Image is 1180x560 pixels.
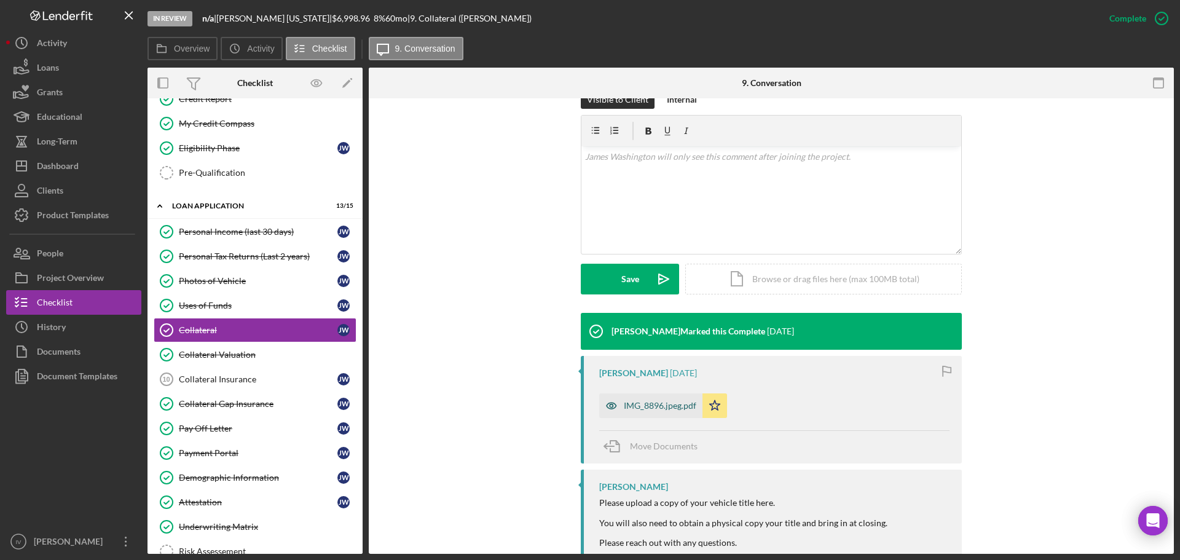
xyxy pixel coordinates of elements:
[6,203,141,227] button: Product Templates
[154,515,356,539] a: Underwriting Matrix
[670,368,697,378] time: 2025-08-13 03:21
[337,447,350,459] div: J W
[37,105,82,132] div: Educational
[154,416,356,441] a: Pay Off LetterJW
[6,154,141,178] a: Dashboard
[154,111,356,136] a: My Credit Compass
[154,160,356,185] a: Pre-Qualification
[621,264,639,294] div: Save
[179,546,356,556] div: Risk Assessement
[154,342,356,367] a: Collateral Valuation
[6,80,141,105] button: Grants
[312,44,347,53] label: Checklist
[147,37,218,60] button: Overview
[624,401,696,411] div: IMG_8896.jpeg.pdf
[6,105,141,129] button: Educational
[179,168,356,178] div: Pre-Qualification
[599,482,668,492] div: [PERSON_NAME]
[179,350,356,360] div: Collateral Valuation
[154,367,356,392] a: 10Collateral InsuranceJW
[395,44,455,53] label: 9. Conversation
[612,326,765,336] div: [PERSON_NAME] Marked this Complete
[179,497,337,507] div: Attestation
[179,448,337,458] div: Payment Portal
[581,264,679,294] button: Save
[6,129,141,154] a: Long-Term
[599,368,668,378] div: [PERSON_NAME]
[154,465,356,490] a: Demographic InformationJW
[179,119,356,128] div: My Credit Compass
[154,219,356,244] a: Personal Income (last 30 days)JW
[154,269,356,293] a: Photos of VehicleJW
[154,136,356,160] a: Eligibility PhaseJW
[6,266,141,290] button: Project Overview
[179,522,356,532] div: Underwriting Matrix
[374,14,385,23] div: 8 %
[179,473,337,483] div: Demographic Information
[37,55,59,83] div: Loans
[237,78,273,88] div: Checklist
[179,94,356,104] div: Credit Report
[15,538,22,545] text: IV
[37,178,63,206] div: Clients
[179,399,337,409] div: Collateral Gap Insurance
[154,318,356,342] a: CollateralJW
[154,244,356,269] a: Personal Tax Returns (Last 2 years)JW
[369,37,463,60] button: 9. Conversation
[337,496,350,508] div: J W
[37,203,109,231] div: Product Templates
[179,301,337,310] div: Uses of Funds
[6,529,141,554] button: IV[PERSON_NAME]
[337,250,350,262] div: J W
[179,276,337,286] div: Photos of Vehicle
[179,374,337,384] div: Collateral Insurance
[37,266,104,293] div: Project Overview
[179,143,337,153] div: Eligibility Phase
[37,339,81,367] div: Documents
[247,44,274,53] label: Activity
[174,44,210,53] label: Overview
[216,14,332,23] div: [PERSON_NAME] [US_STATE] |
[337,226,350,238] div: J W
[147,11,192,26] div: In Review
[154,490,356,515] a: AttestationJW
[337,142,350,154] div: J W
[6,290,141,315] button: Checklist
[1138,506,1168,535] div: Open Intercom Messenger
[581,90,655,109] button: Visible to Client
[37,315,66,342] div: History
[1109,6,1146,31] div: Complete
[37,129,77,157] div: Long-Term
[6,364,141,388] button: Document Templates
[337,471,350,484] div: J W
[337,299,350,312] div: J W
[6,31,141,55] button: Activity
[6,178,141,203] button: Clients
[599,498,887,508] div: Please upload a copy of your vehicle title here.
[154,293,356,318] a: Uses of FundsJW
[221,37,282,60] button: Activity
[6,339,141,364] button: Documents
[767,326,794,336] time: 2025-08-13 03:21
[179,227,337,237] div: Personal Income (last 30 days)
[630,441,698,451] span: Move Documents
[37,31,67,58] div: Activity
[6,241,141,266] button: People
[202,13,214,23] b: n/a
[179,251,337,261] div: Personal Tax Returns (Last 2 years)
[37,154,79,181] div: Dashboard
[286,37,355,60] button: Checklist
[179,325,337,335] div: Collateral
[337,398,350,410] div: J W
[162,376,170,383] tspan: 10
[6,315,141,339] button: History
[31,529,111,557] div: [PERSON_NAME]
[599,393,727,418] button: IMG_8896.jpeg.pdf
[154,441,356,465] a: Payment PortalJW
